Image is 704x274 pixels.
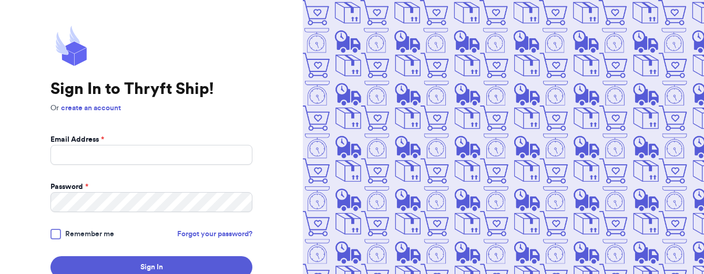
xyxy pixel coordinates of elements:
[61,104,121,112] a: create an account
[50,134,104,145] label: Email Address
[177,229,252,239] a: Forgot your password?
[50,103,252,113] p: Or
[65,229,114,239] span: Remember me
[50,182,88,192] label: Password
[50,80,252,99] h1: Sign In to Thryft Ship!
